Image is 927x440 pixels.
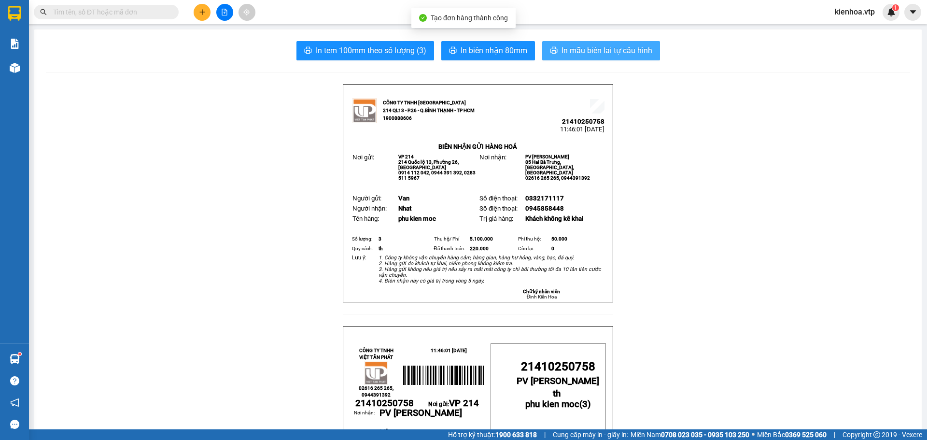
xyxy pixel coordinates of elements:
[525,175,590,181] span: 02616 265 265, 0944391392
[553,429,628,440] span: Cung cấp máy in - giấy in:
[433,234,469,244] td: Thụ hộ/ Phí
[352,205,387,212] span: Người nhận:
[431,14,508,22] span: Tạo đơn hàng thành công
[10,67,20,81] span: Nơi gửi:
[438,143,517,150] strong: BIÊN NHẬN GỬI HÀNG HOÁ
[470,246,489,251] span: 220.000
[449,398,479,409] span: VP 214
[527,294,557,299] span: Đinh Kiến Hoa
[194,4,211,21] button: plus
[316,44,426,57] span: In tem 100mm theo số lượng (3)
[551,236,567,241] span: 50.000
[383,100,475,121] strong: CÔNG TY TNHH [GEOGRAPHIC_DATA] 214 QL13 - P.26 - Q.BÌNH THẠNH - TP HCM 1900888606
[892,4,899,11] sup: 1
[428,401,479,408] span: Nơi gửi:
[757,429,827,440] span: Miền Bắc
[216,4,233,21] button: file-add
[296,41,434,60] button: printerIn tem 100mm theo số lượng (3)
[495,431,537,439] strong: 1900 633 818
[661,431,749,439] strong: 0708 023 035 - 0935 103 250
[433,244,469,254] td: Đã thanh toán:
[10,63,20,73] img: warehouse-icon
[379,236,381,241] span: 3
[517,376,599,386] span: PV [PERSON_NAME]
[887,8,896,16] img: icon-new-feature
[398,205,411,212] span: Nhat
[448,429,537,440] span: Hỗ trợ kỹ thuật:
[10,398,19,407] span: notification
[352,195,381,202] span: Người gửi:
[40,9,47,15] span: search
[525,154,569,159] span: PV [PERSON_NAME]
[431,348,467,353] span: 11:46:01 [DATE]
[359,348,393,360] strong: CÔNG TY TNHH VIỆT TÂN PHÁT
[894,4,897,11] span: 1
[752,433,755,437] span: ⚪️
[379,408,462,418] span: PV [PERSON_NAME]
[352,255,366,261] span: Lưu ý:
[239,4,255,21] button: aim
[441,41,535,60] button: printerIn biên nhận 80mm
[379,246,383,251] span: th
[479,215,513,222] span: Trị giá hàng:
[379,427,398,438] span: Nhat
[10,354,20,364] img: warehouse-icon
[479,195,518,202] span: Số điện thoại:
[461,44,527,57] span: In biên nhận 80mm
[525,215,583,222] span: Khách không kê khai
[525,205,564,212] span: 0945858448
[351,234,377,244] td: Số lượng:
[517,244,550,254] td: Còn lại:
[10,39,20,49] img: solution-icon
[553,388,561,399] span: th
[631,429,749,440] span: Miền Nam
[94,36,136,43] span: 21410250757
[8,6,21,21] img: logo-vxr
[10,22,22,46] img: logo
[398,154,414,159] span: VP 214
[18,353,21,355] sup: 1
[379,255,601,284] em: 1. Công ty không vận chuyển hàng cấm, hàng gian, hàng hư hỏng, vàng, bạc, đá quý. 2. Hàng gửi do ...
[92,43,136,51] span: 11:36:56 [DATE]
[479,154,506,161] span: Nơi nhận:
[398,195,409,202] span: Van
[398,159,459,170] span: 214 Quốc lộ 13, Phường 26, [GEOGRAPHIC_DATA]
[351,244,377,254] td: Quy cách:
[221,9,228,15] span: file-add
[33,70,48,75] span: VP 214
[550,46,558,56] span: printer
[25,15,78,52] strong: CÔNG TY TNHH [GEOGRAPHIC_DATA] 214 QL13 - P.26 - Q.BÌNH THẠNH - TP HCM 1900888606
[562,118,604,125] span: 21410250758
[10,420,19,429] span: message
[544,429,546,440] span: |
[560,126,604,133] span: 11:46:01 [DATE]
[33,58,112,65] strong: BIÊN NHẬN GỬI HÀNG HOÁ
[354,428,378,437] span: :
[53,7,167,17] input: Tìm tên, số ĐT hoặc mã đơn
[909,8,917,16] span: caret-down
[470,236,493,241] span: 5.100.000
[398,170,476,181] span: 0914 112 042, 0944 391 392, 0283 511 5967
[551,246,554,251] span: 0
[904,4,921,21] button: caret-down
[449,46,457,56] span: printer
[479,205,518,212] span: Số điện thoại:
[304,46,312,56] span: printer
[10,376,19,385] span: question-circle
[359,385,393,397] span: 02616 265 265, 0944391392
[354,409,379,427] td: Nơi nhận:
[199,9,206,15] span: plus
[525,399,579,410] span: phu kien moc
[785,431,827,439] strong: 0369 525 060
[525,195,564,202] span: 0332171117
[355,398,414,409] span: 21410250758
[523,289,560,294] strong: Chữ ký nhân viên
[352,99,377,123] img: logo
[834,429,835,440] span: |
[525,159,574,175] span: 85 Hai Bà Trưng, [GEOGRAPHIC_DATA], [GEOGRAPHIC_DATA]
[542,41,660,60] button: printerIn mẫu biên lai tự cấu hình
[562,44,652,57] span: In mẫu biên lai tự cấu hình
[873,431,880,438] span: copyright
[97,68,125,73] span: PV Krông Nô
[352,154,374,161] span: Nơi gửi:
